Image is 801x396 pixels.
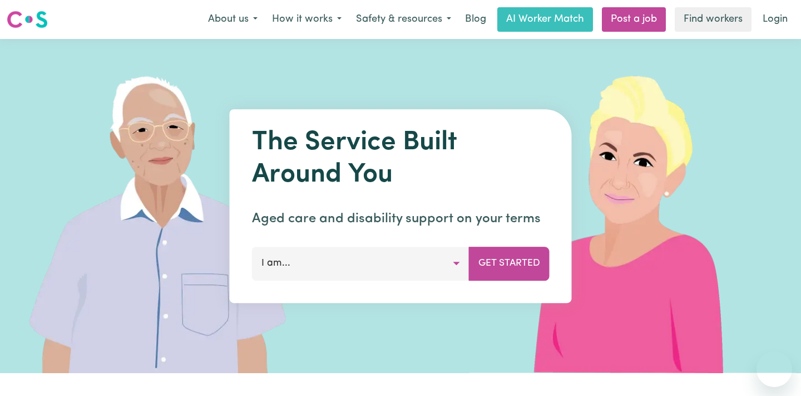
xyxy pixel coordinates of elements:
[252,209,550,229] p: Aged care and disability support on your terms
[756,7,794,32] a: Login
[602,7,666,32] a: Post a job
[7,7,48,32] a: Careseekers logo
[756,351,792,387] iframe: Botão para abrir a janela de mensagens
[675,7,751,32] a: Find workers
[201,8,265,31] button: About us
[252,127,550,191] h1: The Service Built Around You
[349,8,458,31] button: Safety & resources
[469,247,550,280] button: Get Started
[497,7,593,32] a: AI Worker Match
[252,247,469,280] button: I am...
[265,8,349,31] button: How it works
[458,7,493,32] a: Blog
[7,9,48,30] img: Careseekers logo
